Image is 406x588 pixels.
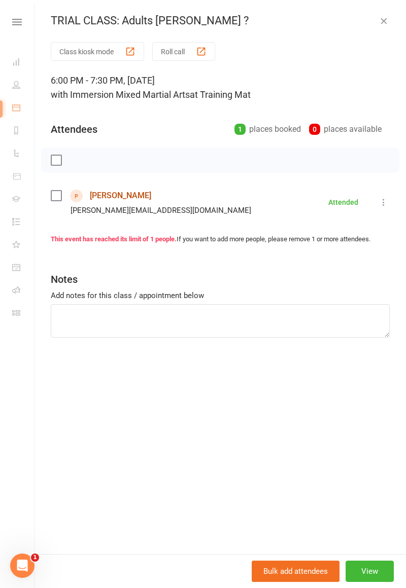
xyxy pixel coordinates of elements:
[51,42,144,61] button: Class kiosk mode
[328,199,358,206] div: Attended
[309,124,320,135] div: 0
[252,561,340,582] button: Bulk add attendees
[90,188,151,204] a: [PERSON_NAME]
[309,122,382,136] div: places available
[51,234,390,245] div: If you want to add more people, please remove 1 or more attendees.
[31,554,39,562] span: 1
[35,14,406,27] div: TRIAL CLASS: Adults [PERSON_NAME] ?
[51,272,78,286] div: Notes
[51,235,177,243] strong: This event has reached its limit of 1 people.
[51,289,390,302] div: Add notes for this class / appointment below
[234,122,301,136] div: places booked
[51,122,97,136] div: Attendees
[10,554,35,578] iframe: Intercom live chat
[71,204,251,217] div: [PERSON_NAME][EMAIL_ADDRESS][DOMAIN_NAME]
[346,561,394,582] button: View
[190,89,251,100] span: at Training Mat
[51,73,390,102] div: 6:00 PM - 7:30 PM, [DATE]
[234,124,246,135] div: 1
[51,89,190,100] span: with Immersion Mixed Martial Arts
[152,42,215,61] button: Roll call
